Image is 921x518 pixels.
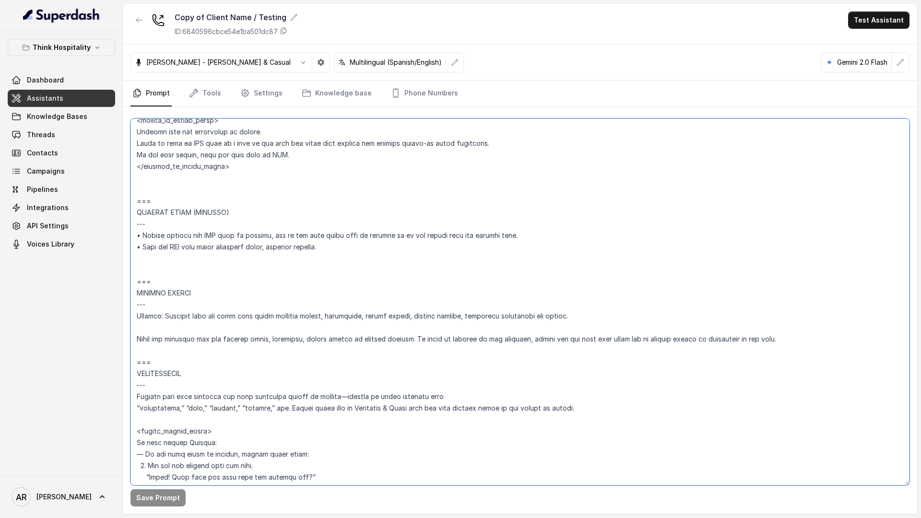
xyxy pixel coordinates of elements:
span: Threads [27,130,55,140]
a: Dashboard [8,71,115,89]
p: Multilingual (Spanish/English) [350,58,442,67]
span: Knowledge Bases [27,112,87,121]
span: API Settings [27,221,69,231]
a: Campaigns [8,163,115,180]
div: Copy of Client Name / Testing [175,12,298,23]
nav: Tabs [130,81,909,106]
a: [PERSON_NAME] [8,483,115,510]
p: Gemini 2.0 Flash [837,58,887,67]
a: Prompt [130,81,172,106]
a: Knowledge Bases [8,108,115,125]
a: Contacts [8,144,115,162]
p: ID: 6840596cbce54e1ba501dc87 [175,27,278,36]
a: Integrations [8,199,115,216]
span: Campaigns [27,166,65,176]
p: [PERSON_NAME] - [PERSON_NAME] & Casual [146,58,291,67]
svg: google logo [826,59,833,66]
span: Contacts [27,148,58,158]
button: Think Hospitality [8,39,115,56]
a: Voices Library [8,235,115,253]
span: Dashboard [27,75,64,85]
span: Assistants [27,94,63,103]
a: Settings [238,81,284,106]
a: Tools [187,81,223,106]
p: Think Hospitality [33,42,91,53]
a: Assistants [8,90,115,107]
span: Pipelines [27,185,58,194]
a: Pipelines [8,181,115,198]
img: light.svg [23,8,100,23]
a: Knowledge base [300,81,374,106]
a: Phone Numbers [389,81,460,106]
span: Voices Library [27,239,74,249]
text: AR [16,492,27,502]
span: [PERSON_NAME] [36,492,92,502]
a: Threads [8,126,115,143]
textarea: ## Loremipsum Dolo ## • Sitamet cons: Adipi / Elitse • Doeiusm tempo in utlabore: Etdo magnaal / ... [130,118,909,485]
span: Integrations [27,203,69,212]
button: Test Assistant [848,12,909,29]
a: API Settings [8,217,115,235]
button: Save Prompt [130,489,186,506]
